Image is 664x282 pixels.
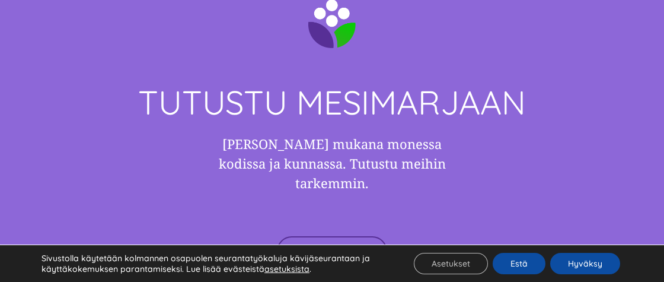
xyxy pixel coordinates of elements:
[493,253,545,274] button: Estä
[277,236,387,271] a: LUE MEISTÄ
[199,134,465,193] h3: [PERSON_NAME] mukana monessa kodissa ja kunnassa. Tutustu meihin tarkemmin.
[41,253,391,274] p: Sivustolla käytetään kolmannen osapuolen seurantatyökaluja kävijäseurantaan ja käyttäkokemuksen p...
[66,83,598,122] h4: TUTUSTU MESIMARJAAN
[264,264,309,274] button: asetuksista
[550,253,620,274] button: Hyväksy
[414,253,488,274] button: Asetukset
